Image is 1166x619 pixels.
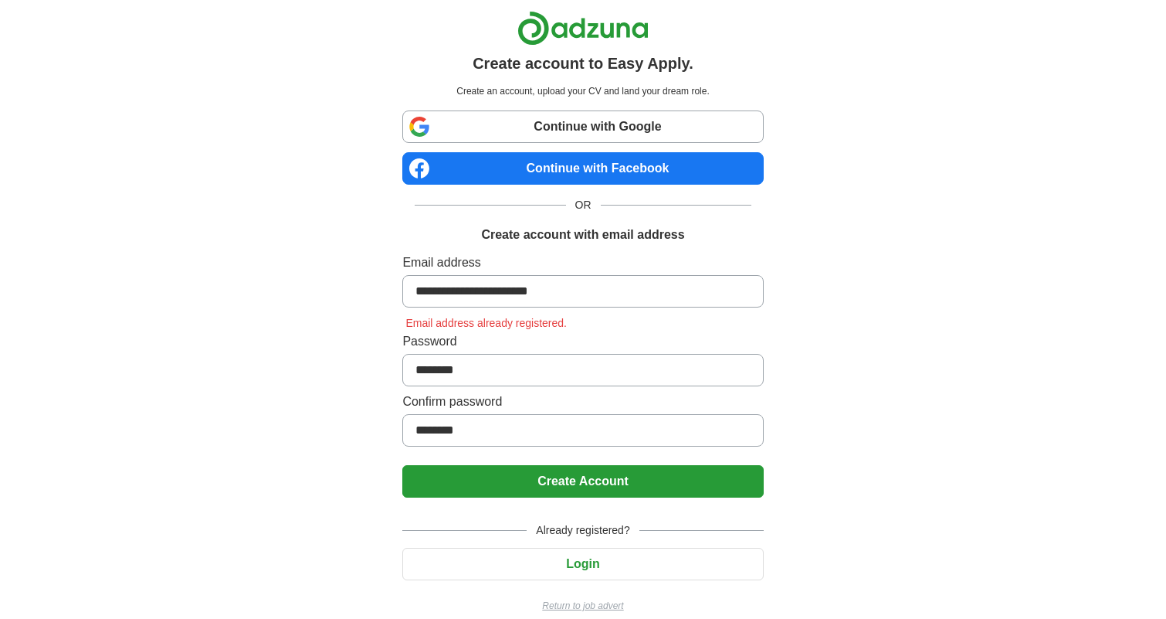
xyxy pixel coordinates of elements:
label: Email address [402,253,763,272]
img: Adzuna logo [517,11,649,46]
p: Create an account, upload your CV and land your dream role. [405,84,760,98]
a: Return to job advert [402,599,763,613]
button: Login [402,548,763,580]
label: Password [402,332,763,351]
button: Create Account [402,465,763,498]
h1: Create account with email address [481,226,684,244]
a: Login [402,557,763,570]
a: Continue with Facebook [402,152,763,185]
span: OR [566,197,601,213]
label: Confirm password [402,393,763,411]
h1: Create account to Easy Apply. [473,52,693,75]
span: Already registered? [527,522,639,539]
a: Continue with Google [402,111,763,143]
span: Email address already registered. [402,317,570,329]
